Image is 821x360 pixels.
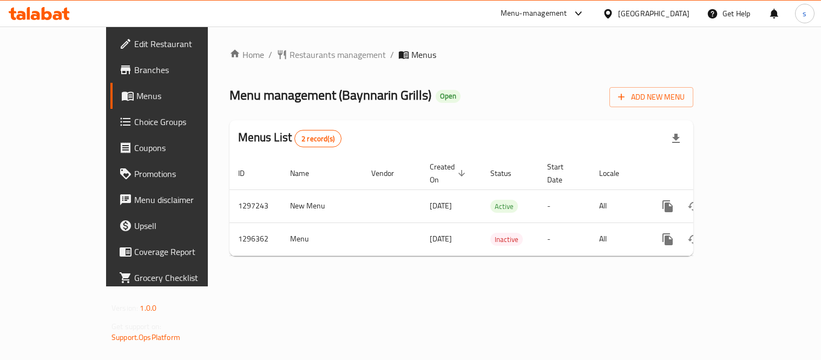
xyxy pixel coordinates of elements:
[430,232,452,246] span: [DATE]
[295,134,341,144] span: 2 record(s)
[229,222,281,256] td: 1296362
[294,130,341,147] div: Total records count
[618,90,685,104] span: Add New Menu
[110,265,243,291] a: Grocery Checklist
[655,226,681,252] button: more
[229,157,767,256] table: enhanced table
[681,193,707,219] button: Change Status
[430,199,452,213] span: [DATE]
[134,245,234,258] span: Coverage Report
[134,63,234,76] span: Branches
[229,48,693,61] nav: breadcrumb
[111,301,138,315] span: Version:
[646,157,767,190] th: Actions
[238,129,341,147] h2: Menus List
[110,239,243,265] a: Coverage Report
[110,31,243,57] a: Edit Restaurant
[803,8,806,19] span: s
[590,189,646,222] td: All
[134,271,234,284] span: Grocery Checklist
[663,126,689,152] div: Export file
[134,219,234,232] span: Upsell
[390,48,394,61] li: /
[490,200,518,213] span: Active
[111,319,161,333] span: Get support on:
[134,37,234,50] span: Edit Restaurant
[136,89,234,102] span: Menus
[281,222,363,256] td: Menu
[110,161,243,187] a: Promotions
[490,233,523,246] span: Inactive
[110,109,243,135] a: Choice Groups
[110,187,243,213] a: Menu disclaimer
[110,213,243,239] a: Upsell
[110,83,243,109] a: Menus
[238,167,259,180] span: ID
[436,91,461,101] span: Open
[111,330,180,344] a: Support.OpsPlatform
[268,48,272,61] li: /
[140,301,156,315] span: 1.0.0
[609,87,693,107] button: Add New Menu
[501,7,567,20] div: Menu-management
[134,167,234,180] span: Promotions
[110,57,243,83] a: Branches
[290,167,323,180] span: Name
[436,90,461,103] div: Open
[538,222,590,256] td: -
[277,48,386,61] a: Restaurants management
[134,115,234,128] span: Choice Groups
[371,167,408,180] span: Vendor
[229,83,431,107] span: Menu management ( Baynnarin Grills )
[411,48,436,61] span: Menus
[290,48,386,61] span: Restaurants management
[590,222,646,256] td: All
[229,48,264,61] a: Home
[547,160,577,186] span: Start Date
[110,135,243,161] a: Coupons
[618,8,689,19] div: [GEOGRAPHIC_DATA]
[229,189,281,222] td: 1297243
[430,160,469,186] span: Created On
[681,226,707,252] button: Change Status
[538,189,590,222] td: -
[655,193,681,219] button: more
[490,167,526,180] span: Status
[134,141,234,154] span: Coupons
[599,167,633,180] span: Locale
[281,189,363,222] td: New Menu
[134,193,234,206] span: Menu disclaimer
